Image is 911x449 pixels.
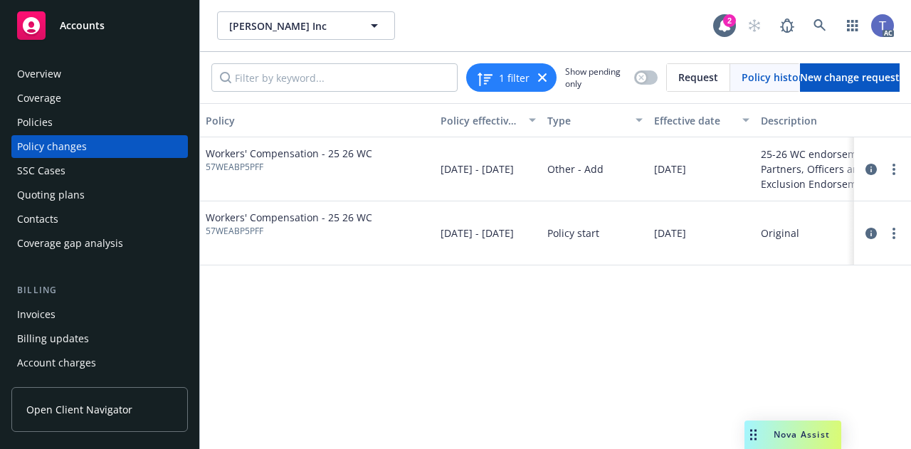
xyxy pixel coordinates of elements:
[11,135,188,158] a: Policy changes
[761,113,905,128] div: Description
[26,402,132,417] span: Open Client Navigator
[499,70,530,85] span: 1 filter
[206,210,372,225] span: Workers' Compensation - 25 26 WC
[871,14,894,37] img: photo
[17,327,89,350] div: Billing updates
[742,70,809,85] span: Policy history
[11,232,188,255] a: Coverage gap analysis
[211,63,458,92] input: Filter by keyword...
[17,159,65,182] div: SSC Cases
[17,135,87,158] div: Policy changes
[547,226,599,241] span: Policy start
[217,11,395,40] button: [PERSON_NAME] Inc
[723,14,736,27] div: 2
[200,103,435,137] button: Policy
[863,225,880,242] a: circleInformation
[441,113,520,128] div: Policy effective dates
[654,113,734,128] div: Effective date
[17,352,96,374] div: Account charges
[744,421,762,449] div: Drag to move
[761,226,799,241] div: Original
[60,20,105,31] span: Accounts
[11,184,188,206] a: Quoting plans
[11,63,188,85] a: Overview
[838,11,867,40] a: Switch app
[11,6,188,46] a: Accounts
[11,208,188,231] a: Contacts
[654,226,686,241] span: [DATE]
[11,87,188,110] a: Coverage
[800,70,900,84] span: New change request
[11,327,188,350] a: Billing updates
[206,113,429,128] div: Policy
[11,352,188,374] a: Account charges
[547,162,604,176] span: Other - Add
[547,113,627,128] div: Type
[648,103,755,137] button: Effective date
[206,225,372,238] span: 57WEABP5PFF
[11,159,188,182] a: SSC Cases
[565,65,628,90] span: Show pending only
[885,161,902,178] a: more
[740,11,769,40] a: Start snowing
[11,303,188,326] a: Invoices
[773,11,801,40] a: Report a Bug
[11,283,188,297] div: Billing
[441,162,514,176] span: [DATE] - [DATE]
[11,111,188,134] a: Policies
[678,70,718,85] span: Request
[435,103,542,137] button: Policy effective dates
[17,87,61,110] div: Coverage
[885,225,902,242] a: more
[17,208,58,231] div: Contacts
[206,161,372,174] span: 57WEABP5PFF
[806,11,834,40] a: Search
[17,184,85,206] div: Quoting plans
[206,146,372,161] span: Workers' Compensation - 25 26 WC
[17,303,56,326] div: Invoices
[654,162,686,176] span: [DATE]
[863,161,880,178] a: circleInformation
[542,103,648,137] button: Type
[774,428,830,440] span: Nova Assist
[17,111,53,134] div: Policies
[17,232,123,255] div: Coverage gap analysis
[800,63,900,92] a: New change request
[441,226,514,241] span: [DATE] - [DATE]
[229,19,352,33] span: [PERSON_NAME] Inc
[744,421,841,449] button: Nova Assist
[17,63,61,85] div: Overview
